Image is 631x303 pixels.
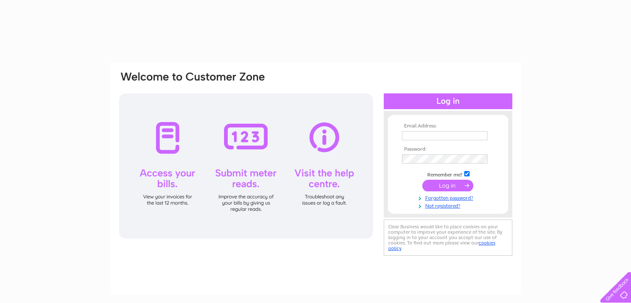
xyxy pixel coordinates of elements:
div: Clear Business would like to place cookies on your computer to improve your experience of the sit... [384,220,512,256]
input: Submit [422,180,473,191]
a: Forgotten password? [402,193,496,201]
td: Remember me? [400,170,496,178]
th: Email Address: [400,123,496,129]
th: Password: [400,147,496,152]
a: cookies policy [388,240,495,251]
a: Not registered? [402,201,496,209]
